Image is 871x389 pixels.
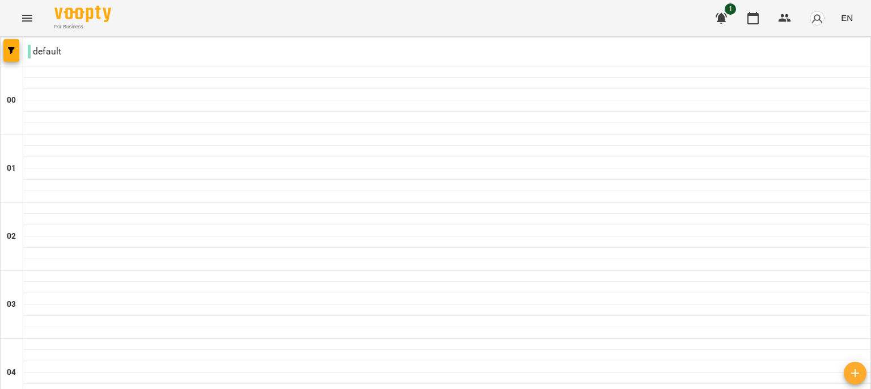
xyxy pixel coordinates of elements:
span: 1 [725,3,736,15]
h6: 04 [7,366,16,379]
img: avatar_s.png [809,10,825,26]
button: Menu [14,5,41,32]
h6: 02 [7,230,16,243]
button: EN [836,7,857,28]
h6: 01 [7,162,16,175]
p: default [28,45,61,58]
button: Add lesson [844,362,866,384]
span: For Business [54,23,111,31]
img: Voopty Logo [54,6,111,22]
span: EN [841,12,853,24]
h6: 00 [7,94,16,107]
h6: 03 [7,298,16,311]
